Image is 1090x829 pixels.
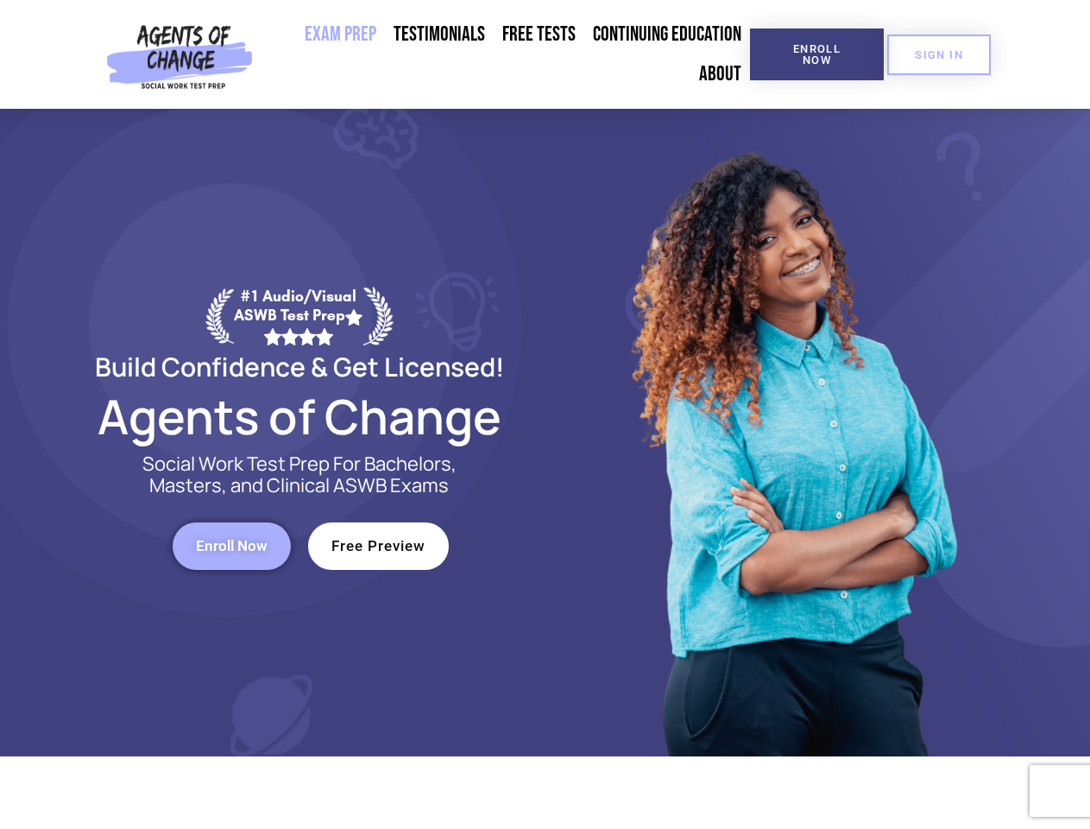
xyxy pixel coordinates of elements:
img: Website Image 1 (1) [619,109,964,756]
span: Enroll Now [778,43,856,66]
a: Enroll Now [750,28,884,80]
span: Free Preview [331,539,425,554]
a: Testimonials [385,15,494,54]
a: Exam Prep [296,15,385,54]
span: SIGN IN [915,49,963,60]
a: SIGN IN [887,35,991,75]
a: Continuing Education [584,15,750,54]
div: #1 Audio/Visual ASWB Test Prep [234,287,363,345]
p: Social Work Test Prep For Bachelors, Masters, and Clinical ASWB Exams [123,453,476,497]
h2: Agents of Change [54,396,545,436]
span: Enroll Now [196,539,268,554]
a: Enroll Now [173,522,291,570]
nav: Menu [260,15,750,94]
a: About [690,54,750,94]
h2: Build Confidence & Get Licensed! [54,354,545,379]
a: Free Preview [308,522,449,570]
a: Free Tests [494,15,584,54]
